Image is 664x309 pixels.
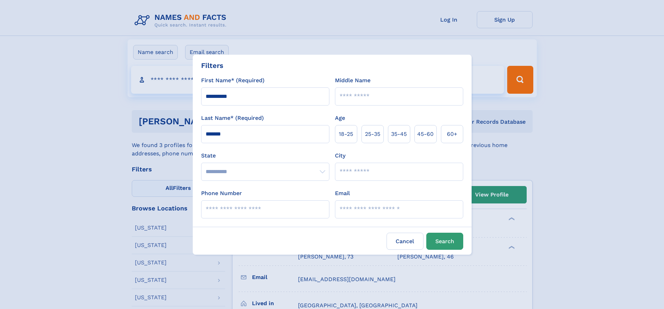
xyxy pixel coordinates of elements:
[387,233,423,250] label: Cancel
[335,76,371,85] label: Middle Name
[391,130,407,138] span: 35‑45
[365,130,380,138] span: 25‑35
[339,130,353,138] span: 18‑25
[447,130,457,138] span: 60+
[335,152,345,160] label: City
[335,189,350,198] label: Email
[201,114,264,122] label: Last Name* (Required)
[201,60,223,71] div: Filters
[417,130,434,138] span: 45‑60
[201,76,265,85] label: First Name* (Required)
[335,114,345,122] label: Age
[201,152,329,160] label: State
[201,189,242,198] label: Phone Number
[426,233,463,250] button: Search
